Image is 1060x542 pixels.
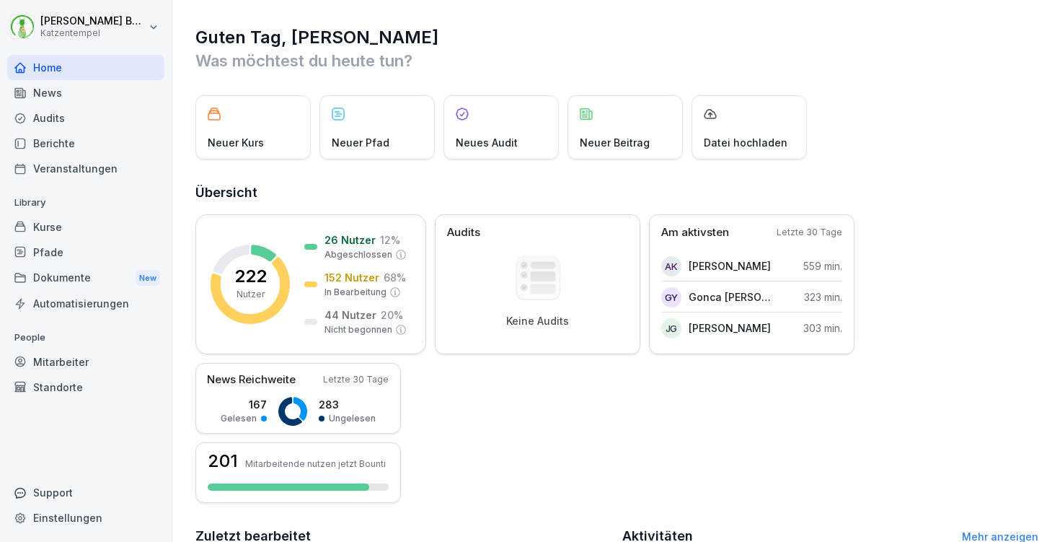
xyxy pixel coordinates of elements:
a: Berichte [7,131,164,156]
p: Neues Audit [456,135,518,150]
p: Neuer Kurs [208,135,264,150]
p: 303 min. [803,320,842,336]
p: [PERSON_NAME] [689,258,771,274]
p: Letzte 30 Tage [777,226,842,239]
p: Am aktivsten [661,224,729,241]
p: 12 % [380,232,400,248]
h3: 201 [208,453,238,470]
p: Audits [447,224,480,241]
p: 152 Nutzer [324,270,379,285]
p: Ungelesen [329,412,376,425]
p: 167 [221,397,267,412]
p: 559 min. [803,258,842,274]
p: [PERSON_NAME] [689,320,771,336]
p: 44 Nutzer [324,307,376,323]
a: DokumenteNew [7,265,164,292]
p: Was möchtest du heute tun? [195,49,1038,72]
p: Library [7,191,164,214]
div: GY [661,287,681,307]
p: Datei hochladen [704,135,787,150]
div: JG [661,318,681,338]
a: Kurse [7,214,164,240]
p: 20 % [381,307,403,323]
div: AK [661,256,681,276]
a: News [7,80,164,105]
a: Veranstaltungen [7,156,164,181]
p: [PERSON_NAME] Benedix [40,15,146,27]
p: Abgeschlossen [324,248,392,261]
p: 222 [234,268,267,285]
p: Gonca [PERSON_NAME] [689,289,772,305]
h1: Guten Tag, [PERSON_NAME] [195,26,1038,49]
p: In Bearbeitung [324,286,387,299]
p: Neuer Pfad [332,135,389,150]
p: 26 Nutzer [324,232,376,248]
p: Nutzer [237,288,265,301]
a: Einstellungen [7,505,164,530]
p: Nicht begonnen [324,323,392,336]
a: Home [7,55,164,80]
p: Mitarbeitende nutzen jetzt Bounti [245,458,386,469]
div: Dokumente [7,265,164,292]
p: Keine Audits [506,315,569,328]
p: Letzte 30 Tage [323,373,389,386]
p: 323 min. [804,289,842,305]
a: Audits [7,105,164,131]
p: People [7,326,164,349]
p: News Reichweite [207,372,296,388]
p: Neuer Beitrag [580,135,650,150]
a: Standorte [7,375,164,400]
h2: Übersicht [195,183,1038,203]
a: Pfade [7,240,164,265]
p: 283 [319,397,376,412]
div: Support [7,480,164,505]
a: Mitarbeiter [7,349,164,375]
p: 68 % [384,270,406,285]
a: Automatisierungen [7,291,164,316]
p: Gelesen [221,412,257,425]
p: Katzentempel [40,28,146,38]
div: New [136,270,160,287]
